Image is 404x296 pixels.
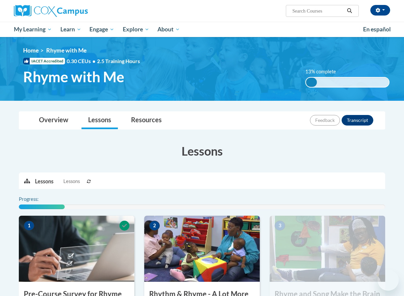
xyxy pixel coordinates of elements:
a: Explore [118,22,153,37]
button: Feedback [310,115,340,126]
span: 2 [149,221,160,231]
input: Search Courses [292,7,345,15]
a: Engage [85,22,118,37]
div: Main menu [9,22,395,37]
span: IACET Accredited [23,58,65,64]
label: Progress: [19,196,57,203]
a: Lessons [82,112,118,129]
button: Transcript [342,115,373,126]
img: Course Image [144,216,260,282]
a: About [153,22,185,37]
span: Learn [60,25,81,33]
img: Course Image [19,216,134,282]
img: Cox Campus [14,5,88,17]
span: 0.30 CEUs [67,57,97,65]
label: 13% complete [305,68,343,75]
div: 13% complete [306,78,317,87]
a: En español [359,22,395,36]
a: Home [23,47,39,54]
span: Rhyme with Me [23,68,124,86]
a: Resources [124,112,168,129]
span: 2.5 Training Hours [97,58,140,64]
iframe: Button to launch messaging window [378,270,399,291]
h3: Lessons [19,143,385,159]
span: Explore [123,25,149,33]
button: Search [345,7,354,15]
span: Rhyme with Me [46,47,86,54]
a: Overview [32,112,75,129]
span: 1 [24,221,34,231]
span: About [157,25,180,33]
a: Cox Campus [14,5,133,17]
span: En español [363,26,391,33]
a: Learn [56,22,85,37]
a: My Learning [10,22,56,37]
span: 3 [275,221,285,231]
span: My Learning [14,25,52,33]
span: Engage [89,25,114,33]
span: • [92,58,95,64]
span: Lessons [63,178,80,185]
button: Account Settings [370,5,390,16]
p: Lessons [35,178,53,185]
img: Course Image [270,216,385,282]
